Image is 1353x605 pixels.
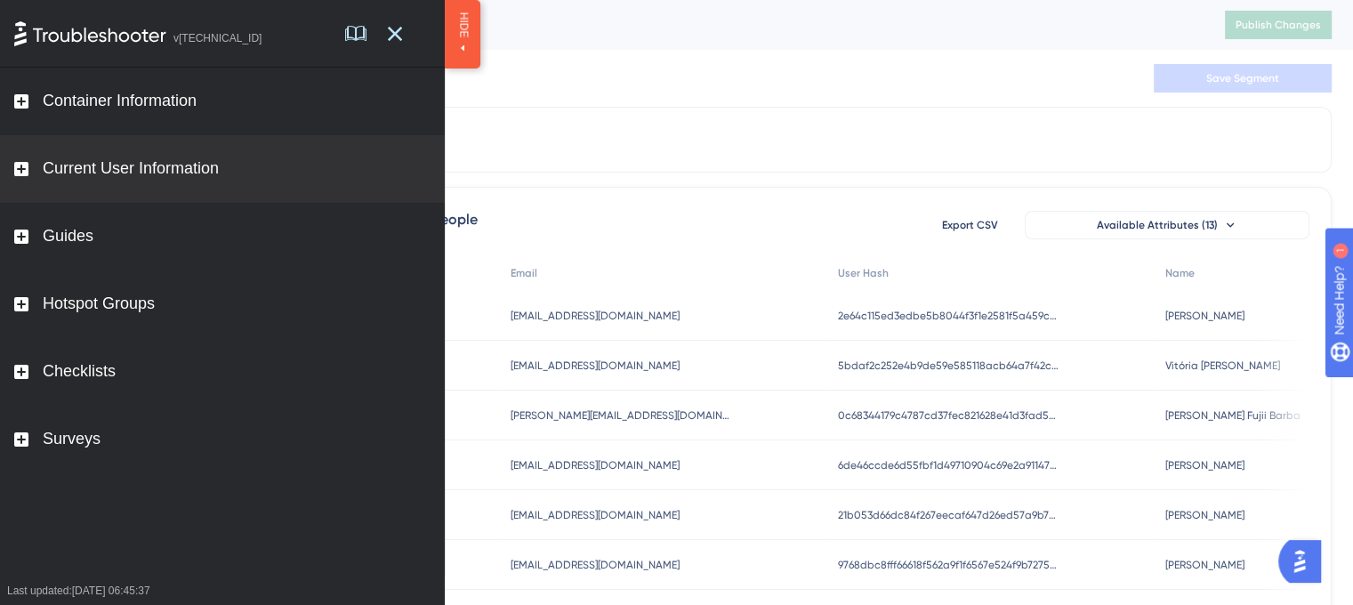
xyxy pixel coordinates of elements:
span: [EMAIL_ADDRESS][DOMAIN_NAME] [511,508,680,522]
span: Atualizações/Português [18,77,166,101]
div: Container Information [43,92,197,111]
button: Save Segment [1154,64,1332,93]
span: Vitória [PERSON_NAME] [1165,359,1280,373]
span: [EMAIL_ADDRESS][DOMAIN_NAME] [511,359,680,373]
span: [PERSON_NAME][EMAIL_ADDRESS][DOMAIN_NAME] [511,408,733,423]
div: Guides [43,227,93,246]
button: Hotspot [181,75,263,103]
span: 21b053d66dc84f267eecaf647d26ed57a9b7cbbcfc43e284fc6140a035013a7d [838,508,1060,522]
span: User Hash [838,266,889,280]
span: Available Attributes (13) [1097,218,1218,232]
div: 22679 [85,132,112,146]
span: [PERSON_NAME] [1165,508,1244,522]
span: [PERSON_NAME] [1165,558,1244,572]
span: Back [35,12,58,27]
span: Export CSV [942,218,998,232]
span: [PERSON_NAME] Fujii Barba [1165,408,1301,423]
button: Settings [238,125,299,153]
button: Back [7,5,66,34]
span: [PERSON_NAME] [1165,458,1244,472]
span: 9768dbc8fff66618f562a9f1f6567e524f9b72756518627e8d8721e69caf4b35 [838,558,1060,572]
span: HIDE [455,12,470,37]
span: Hotspot [213,82,250,96]
div: 1 [124,9,129,23]
span: [EMAIL_ADDRESS][DOMAIN_NAME] [511,558,680,572]
span: Settings [261,132,297,146]
span: Name [1165,266,1195,280]
span: [PERSON_NAME] [1165,309,1244,323]
div: Checklists [43,362,116,382]
span: Email [511,266,537,280]
span: 5bdaf2c252e4b9de59e585118acb64a7f42c544036073a8a67ba998daf3bb6b0 [838,359,1060,373]
span: 6de46ccde6d55fbf1d49710904c69e2a91147b1aa7605981e9e0ed3069fd40cb [838,458,1060,472]
div: Hotspot Groups [43,294,155,314]
button: Export CSV [925,211,1014,239]
span: 2e64c115ed3edbe5b8044f3f1e2581f5a459c71e69629eda5e5da759437f4615 [838,309,1060,323]
span: Need Help? [42,4,111,26]
span: Publish Changes [1236,18,1321,32]
div: Hotspot ID: [18,128,74,149]
span: Save Segment [1206,71,1279,85]
span: [EMAIL_ADDRESS][DOMAIN_NAME] [511,458,680,472]
div: Surveys [43,430,101,449]
span: [EMAIL_ADDRESS][DOMAIN_NAME] [511,309,680,323]
div: Current User Information [43,159,219,179]
span: 1. [DATE] 14:00 às 15:00 (horário de [GEOGRAPHIC_DATA])📌 Portal APIColuna Grupo de Amostras corri... [59,184,292,198]
div: People [235,12,1180,37]
button: Available Attributes (13) [1025,211,1309,239]
button: Publish Changes [1225,11,1332,39]
div: v [TECHNICAL_ID] [173,31,262,46]
span: 0c68344179c4787cd37fec821628e41d3fad58977e7cecc60834a0c806658edc [838,408,1060,423]
iframe: UserGuiding AI Assistant Launcher [1278,535,1332,588]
